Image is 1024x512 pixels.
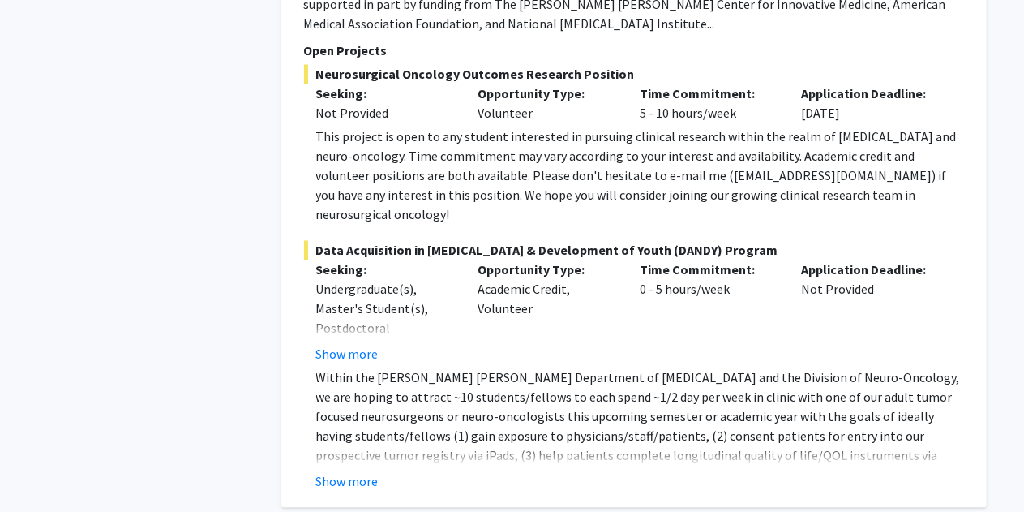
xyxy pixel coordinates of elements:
[304,65,964,84] span: Neurosurgical Oncology Outcomes Research Position
[628,260,790,364] div: 0 - 5 hours/week
[316,280,454,416] div: Undergraduate(s), Master's Student(s), Postdoctoral Researcher(s) / Research Staff, Medical Resid...
[316,104,454,123] div: Not Provided
[12,439,69,500] iframe: Chat
[304,241,964,260] span: Data Acquisition in [MEDICAL_DATA] & Development of Youth (DANDY) Program
[316,345,379,364] button: Show more
[316,260,454,280] p: Seeking:
[790,84,952,123] div: [DATE]
[640,260,778,280] p: Time Commitment:
[316,127,964,225] div: This project is open to any student interested in pursuing clinical research within the realm of ...
[628,84,790,123] div: 5 - 10 hours/week
[316,472,379,492] button: Show more
[304,41,964,61] p: Open Projects
[316,368,964,505] p: Within the [PERSON_NAME] [PERSON_NAME] Department of [MEDICAL_DATA] and the Division of Neuro-Onc...
[316,84,454,104] p: Seeking:
[802,260,940,280] p: Application Deadline:
[465,260,628,364] div: Academic Credit, Volunteer
[790,260,952,364] div: Not Provided
[465,84,628,123] div: Volunteer
[478,260,615,280] p: Opportunity Type:
[640,84,778,104] p: Time Commitment:
[478,84,615,104] p: Opportunity Type:
[802,84,940,104] p: Application Deadline:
